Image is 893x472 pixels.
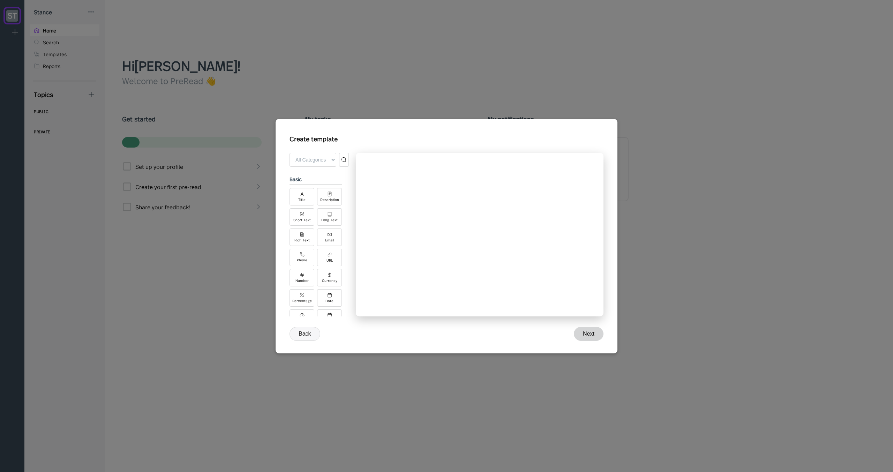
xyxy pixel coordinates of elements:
[295,279,309,283] div: Number
[290,174,342,185] div: basic
[325,238,334,242] div: Email
[298,198,306,202] div: Title
[321,218,338,222] div: Long Text
[293,218,311,222] div: Short Text
[292,258,312,263] div: Phone Number
[290,327,320,341] button: Back
[327,259,333,262] div: URL
[294,238,310,242] div: Rich Text
[325,299,333,303] div: Date
[322,279,337,283] div: Currency
[320,198,339,202] div: Description
[290,132,338,142] div: Create template
[574,327,603,341] button: Next
[292,299,312,303] div: Percentage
